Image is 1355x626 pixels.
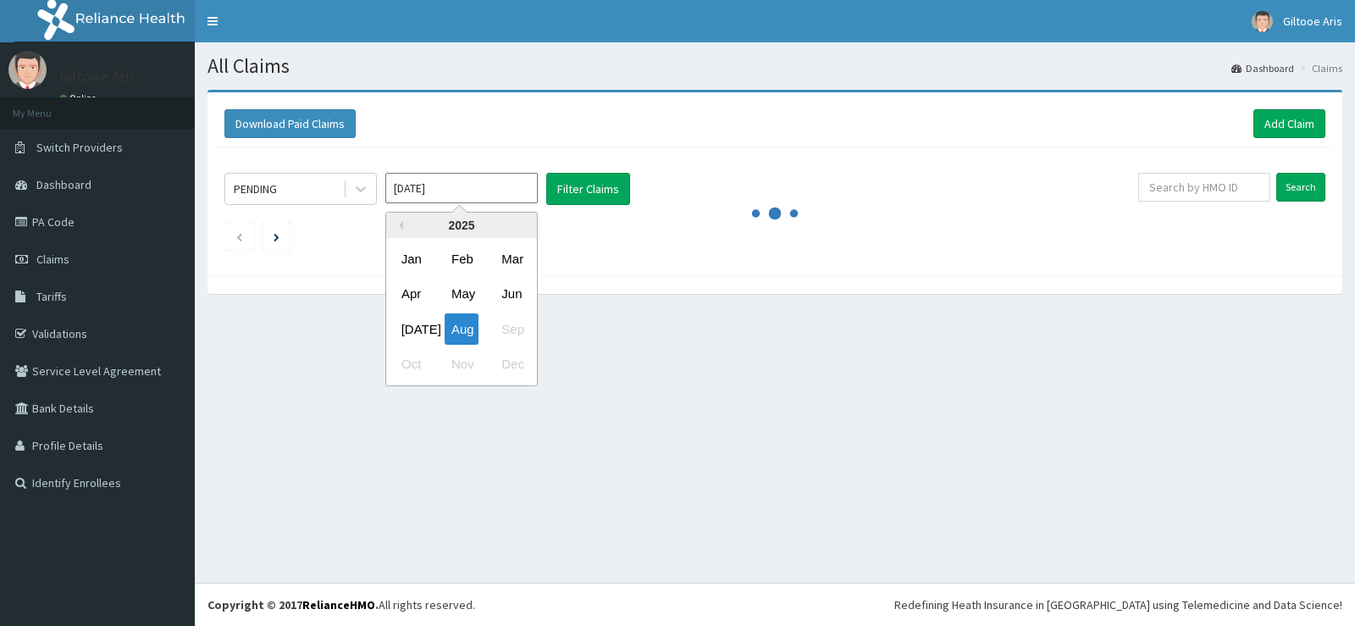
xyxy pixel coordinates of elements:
li: Claims [1296,61,1342,75]
button: Filter Claims [546,173,630,205]
input: Search by HMO ID [1138,173,1271,202]
a: Next page [274,229,279,244]
div: 2025 [386,213,537,238]
input: Search [1276,173,1325,202]
div: Choose August 2025 [445,313,478,345]
div: Choose February 2025 [445,243,478,274]
img: User Image [1252,11,1273,32]
svg: audio-loading [749,188,800,239]
p: Giltooe Aris [59,69,135,84]
button: Download Paid Claims [224,109,356,138]
a: Previous page [235,229,243,244]
img: User Image [8,51,47,89]
div: Choose June 2025 [495,279,528,310]
div: Choose May 2025 [445,279,478,310]
button: Previous Year [395,221,403,230]
span: Tariffs [36,289,67,304]
a: RelianceHMO [302,597,375,612]
a: Dashboard [1231,61,1294,75]
div: PENDING [234,180,277,197]
span: Dashboard [36,177,91,192]
input: Select Month and Year [385,173,538,203]
footer: All rights reserved. [195,583,1355,626]
div: Choose March 2025 [495,243,528,274]
div: Choose July 2025 [395,313,429,345]
span: Claims [36,252,69,267]
div: Choose April 2025 [395,279,429,310]
a: Add Claim [1253,109,1325,138]
div: Choose January 2025 [395,243,429,274]
span: Giltooe Aris [1283,14,1342,29]
span: Switch Providers [36,140,123,155]
div: Redefining Heath Insurance in [GEOGRAPHIC_DATA] using Telemedicine and Data Science! [894,596,1342,613]
a: Online [59,92,100,104]
strong: Copyright © 2017 . [207,597,379,612]
h1: All Claims [207,55,1342,77]
div: month 2025-08 [386,241,537,382]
